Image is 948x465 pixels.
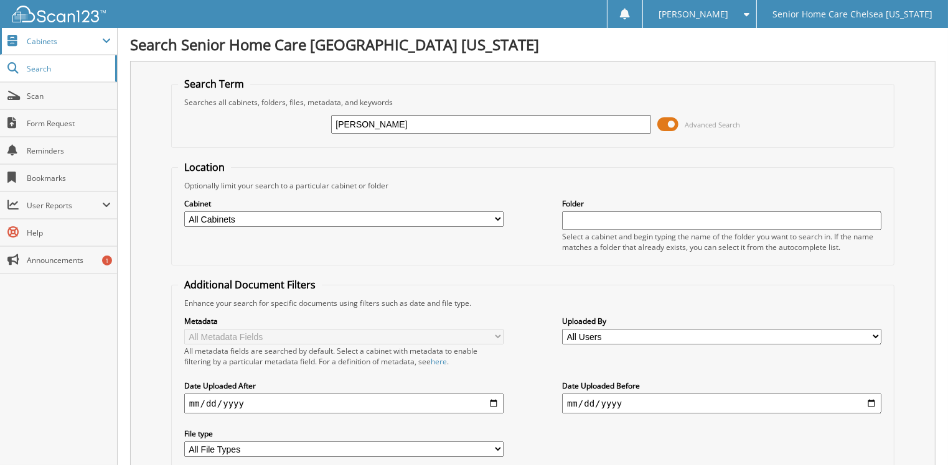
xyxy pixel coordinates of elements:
a: here [431,356,447,367]
span: Announcements [27,255,111,265]
span: Search [27,63,109,74]
span: Senior Home Care Chelsea [US_STATE] [772,11,932,18]
label: Cabinet [184,198,504,209]
div: All metadata fields are searched by default. Select a cabinet with metadata to enable filtering b... [184,346,504,367]
input: end [562,394,881,413]
span: [PERSON_NAME] [659,11,728,18]
div: Enhance your search for specific documents using filters such as date and file type. [178,298,888,308]
div: Optionally limit your search to a particular cabinet or folder [178,180,888,191]
label: Metadata [184,316,504,326]
label: Date Uploaded After [184,380,504,391]
span: User Reports [27,200,102,211]
span: Help [27,228,111,238]
span: Form Request [27,118,111,129]
legend: Search Term [178,77,250,91]
label: Folder [562,198,881,209]
label: Date Uploaded Before [562,380,881,391]
span: Cabinets [27,36,102,47]
img: scan123-logo-white.svg [12,6,106,22]
h1: Search Senior Home Care [GEOGRAPHIC_DATA] [US_STATE] [130,34,936,55]
span: Reminders [27,145,111,156]
div: Searches all cabinets, folders, files, metadata, and keywords [178,97,888,108]
legend: Location [178,160,231,174]
span: Advanced Search [685,120,741,129]
div: Select a cabinet and begin typing the name of the folder you want to search in. If the name match... [562,231,881,252]
iframe: Chat Widget [886,405,948,465]
div: 1 [102,256,112,265]
span: Scan [27,91,111,101]
span: Bookmarks [27,173,111,183]
label: File type [184,428,504,439]
label: Uploaded By [562,316,881,326]
input: start [184,394,504,413]
legend: Additional Document Filters [178,278,322,292]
